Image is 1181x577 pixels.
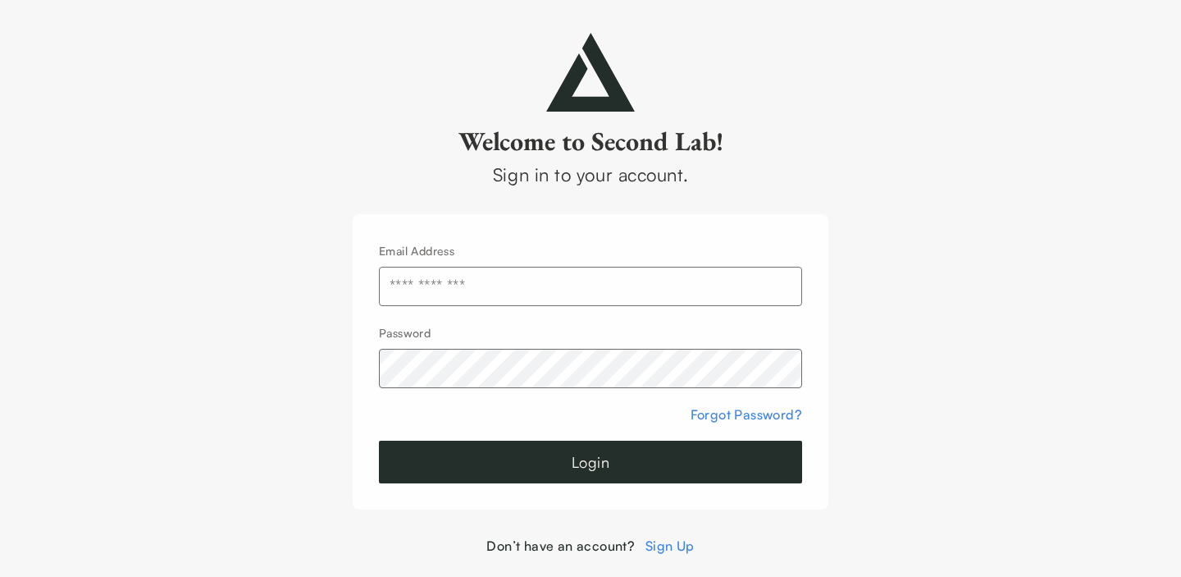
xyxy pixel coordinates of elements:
a: Forgot Password? [691,406,802,423]
label: Password [379,326,431,340]
img: secondlab-logo [546,33,635,112]
h2: Welcome to Second Lab! [353,125,828,158]
button: Login [379,441,802,483]
label: Email Address [379,244,454,258]
div: Sign in to your account. [353,161,828,188]
a: Sign Up [645,538,695,554]
div: Don’t have an account? [353,536,828,556]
